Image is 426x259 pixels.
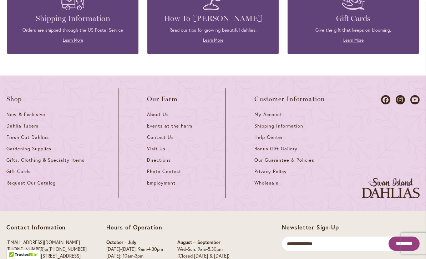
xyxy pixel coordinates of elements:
h4: How To [PERSON_NAME] [158,14,268,24]
a: Dahlias on Youtube [410,95,420,104]
span: Contact Us [147,134,174,140]
span: Employment [147,180,176,186]
span: Newsletter Sign-Up [282,223,339,231]
span: Photo Contest [147,169,181,175]
p: Give the gift that keeps on blooming. [298,27,408,33]
span: New & Exclusive [6,112,45,118]
span: Help Center [254,134,283,140]
a: Dahlias on Instagram [396,95,405,104]
p: Contact Information [6,224,87,231]
span: Wholesale [254,180,279,186]
a: Dahlias on Facebook [381,95,390,104]
span: Our Farm [147,95,178,103]
h4: Gift Cards [298,14,408,24]
span: My Account [254,112,282,118]
a: Learn More [63,37,83,43]
span: Directions [147,157,171,163]
span: About Us [147,112,169,118]
span: Customer Information [254,95,325,103]
p: Read our tips for growing beautiful dahlias. [158,27,268,33]
p: Orders are shipped through the US Postal Service [18,27,128,33]
span: Dahlia Tubers [6,123,39,129]
span: Gardening Supplies [6,146,51,152]
span: Events at the Farm [147,123,192,129]
span: Request Our Catalog [6,180,56,186]
span: Fresh Cut Dahlias [6,134,49,140]
span: Bonus Gift Gallery [254,146,297,152]
span: Privacy Policy [254,169,287,175]
span: Visit Us [147,146,166,152]
span: Shipping Information [254,123,303,129]
a: Learn More [343,37,364,43]
span: Our Guarantee & Policies [254,157,314,163]
span: Gift Cards [6,169,31,175]
span: Gifts, Clothing & Specialty Items [6,157,85,163]
a: Learn More [203,37,223,43]
h4: Shipping Information [18,14,128,24]
p: Hours of Operation [106,224,229,231]
span: Shop [6,95,22,103]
